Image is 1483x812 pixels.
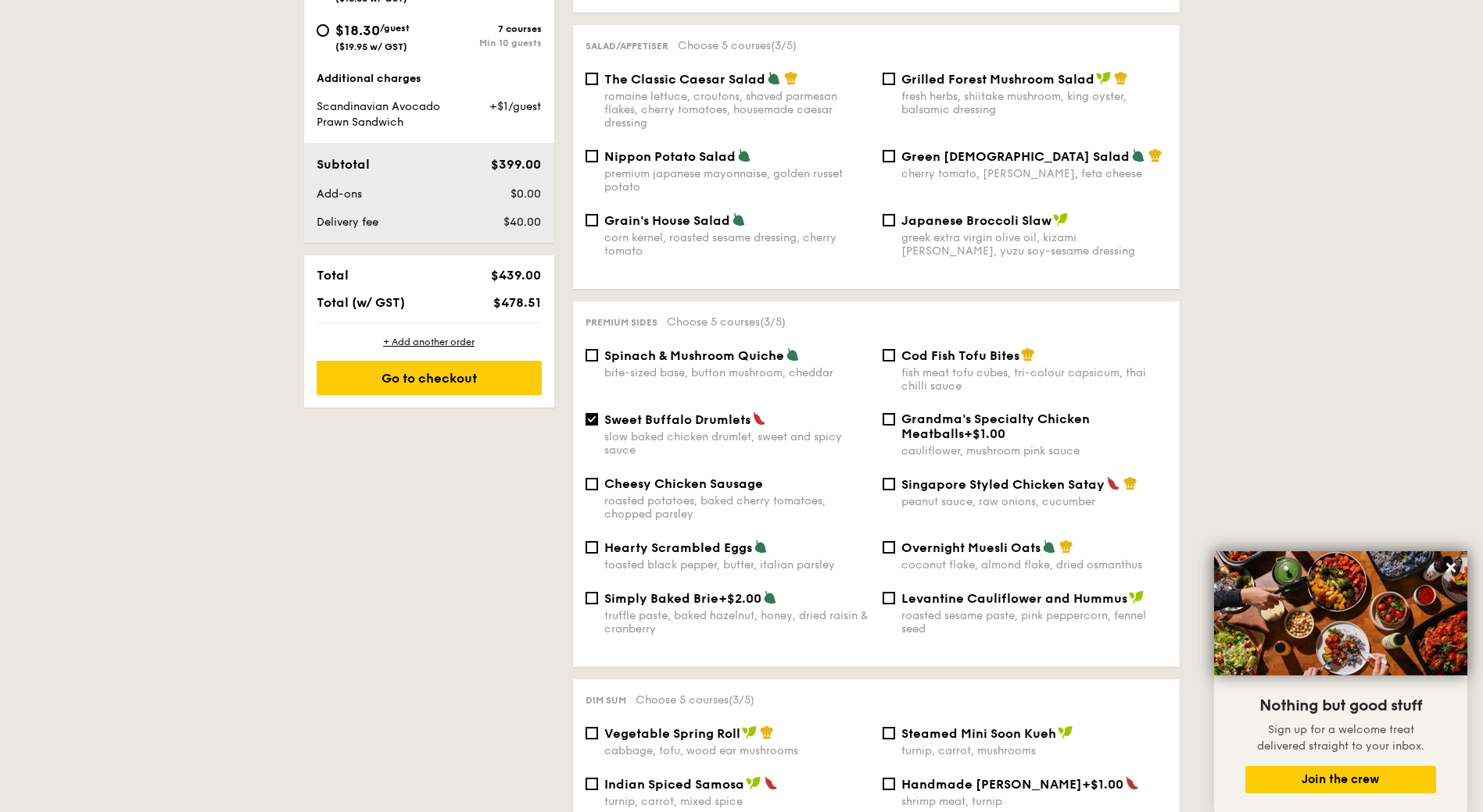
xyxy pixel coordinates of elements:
[667,315,786,329] span: Choose 5 courses
[586,695,626,706] span: Dim sum
[317,157,370,172] span: Subtotal
[883,413,895,426] input: Grandma's Specialty Chicken Meatballs+$1.00cauliflower, mushroom pink sauce
[604,167,870,194] div: premium japanese mayonnaise, golden russet potato
[429,37,542,48] div: Min 10 guests
[752,411,766,426] img: icon-spicy.37a8142b.svg
[1082,777,1123,792] span: +$1.00
[510,187,541,201] span: $0.00
[760,315,786,329] span: (3/5)
[1042,540,1056,554] img: icon-vegetarian.fe4039eb.svg
[763,590,777,604] img: icon-vegetarian.fe4039eb.svg
[771,39,797,52] span: (3/5)
[335,41,407,52] span: ($19.95 w/ GST)
[604,558,870,572] div: toasted black pepper, butter, italian parsley
[1259,696,1422,715] span: Nothing but good stuff
[604,777,744,792] span: Indian Spiced Samosa
[901,444,1167,458] div: cauliflower, mushroom pink sauce
[335,22,380,39] span: $18.30
[604,366,870,379] div: bite-sized base, button mushroom, cheddar
[784,71,798,85] img: icon-chef-hat.a58ddaea.svg
[586,150,598,162] input: Nippon Potato Saladpremium japanese mayonnaise, golden russet potato
[317,71,542,87] div: Additional charges
[1438,555,1463,580] button: Close
[746,776,761,790] img: icon-vegan.f8ff3823.svg
[604,430,870,457] div: slow baked chicken drumlet, sweet and spicy sauce
[901,411,1090,441] span: Grandma's Specialty Chicken Meatballs
[901,540,1041,555] span: Overnight Muesli Oats
[586,727,598,739] input: Vegetable Spring Rollcabbage, tofu, wood ear mushrooms
[718,591,761,606] span: +$2.00
[604,412,750,427] span: Sweet Buffalo Drumlets
[883,541,895,554] input: Overnight Muesli Oatscoconut flake, almond flake, dried osmanthus
[604,231,870,258] div: corn kernel, roasted sesame dressing, cherry tomato
[1114,71,1128,85] img: icon-chef-hat.a58ddaea.svg
[883,73,895,85] input: Grilled Forest Mushroom Saladfresh herbs, shiitake mushroom, king oyster, balsamic dressing
[901,231,1167,258] div: greek extra virgin olive oil, kizami [PERSON_NAME], yuzu soy-sesame dressing
[604,348,784,363] span: Spinach & Mushroom Quiche
[1214,551,1467,675] img: DSC07876-Edit02-Large.jpeg
[901,149,1130,164] span: Green [DEMOGRAPHIC_DATA] Salad
[317,336,542,348] div: + Add another order
[964,426,1005,441] span: +$1.00
[732,212,746,226] img: icon-vegetarian.fe4039eb.svg
[767,71,781,85] img: icon-vegetarian.fe4039eb.svg
[1131,148,1145,162] img: icon-vegetarian.fe4039eb.svg
[901,72,1094,87] span: Grilled Forest Mushroom Salad
[491,157,541,172] span: $399.00
[317,100,440,129] span: Scandinavian Avocado Prawn Sandwich
[901,348,1019,363] span: Cod Fish Tofu Bites
[901,795,1167,808] div: shrimp meat, turnip
[604,213,730,228] span: Grain's House Salad
[901,744,1167,757] div: turnip, carrot, mushrooms
[1129,590,1144,604] img: icon-vegan.f8ff3823.svg
[380,23,410,34] span: /guest
[729,693,754,707] span: (3/5)
[317,24,329,37] input: $18.30/guest($19.95 w/ GST)7 coursesMin 10 guests
[901,726,1056,741] span: Steamed Mini Soon Kueh
[678,39,797,52] span: Choose 5 courses
[754,540,768,554] img: icon-vegetarian.fe4039eb.svg
[586,41,668,52] span: Salad/Appetiser
[901,366,1167,393] div: fish meat tofu cubes, tri-colour capsicum, thai chilli sauce
[586,541,598,554] input: Hearty Scrambled Eggstoasted black pepper, butter, italian parsley
[586,317,657,328] span: Premium sides
[883,778,895,790] input: Handmade [PERSON_NAME]+$1.00shrimp meat, turnip
[604,476,763,491] span: Cheesy Chicken Sausage
[883,214,895,226] input: Japanese Broccoli Slawgreek extra virgin olive oil, kizami [PERSON_NAME], yuzu soy-sesame dressing
[493,295,541,310] span: $478.51
[604,540,752,555] span: Hearty Scrambled Eggs
[317,268,349,283] span: Total
[901,609,1167,636] div: roasted sesame paste, pink peppercorn, fennel seed
[883,150,895,162] input: Green [DEMOGRAPHIC_DATA] Saladcherry tomato, [PERSON_NAME], feta cheese
[604,494,870,521] div: roasted potatoes, baked cherry tomatoes, chopped parsley
[883,478,895,490] input: Singapore Styled Chicken Sataypeanut sauce, raw onions, cucumber
[901,777,1082,792] span: Handmade [PERSON_NAME]
[1096,71,1112,85] img: icon-vegan.f8ff3823.svg
[429,23,542,34] div: 7 courses
[901,213,1051,228] span: Japanese Broccoli Slaw
[1257,723,1424,753] span: Sign up for a welcome treat delivered straight to your inbox.
[586,214,598,226] input: Grain's House Saladcorn kernel, roasted sesame dressing, cherry tomato
[636,693,754,707] span: Choose 5 courses
[1148,148,1162,162] img: icon-chef-hat.a58ddaea.svg
[317,215,378,229] span: Delivery fee
[1106,476,1120,490] img: icon-spicy.37a8142b.svg
[604,726,740,741] span: Vegetable Spring Roll
[883,727,895,739] input: Steamed Mini Soon Kuehturnip, carrot, mushrooms
[1245,766,1436,793] button: Join the crew
[317,187,362,201] span: Add-ons
[901,558,1167,572] div: coconut flake, almond flake, dried osmanthus
[586,592,598,604] input: Simply Baked Brie+$2.00truffle paste, baked hazelnut, honey, dried raisin & cranberry
[604,744,870,757] div: cabbage, tofu, wood ear mushrooms
[604,609,870,636] div: truffle paste, baked hazelnut, honey, dried raisin & cranberry
[742,725,758,739] img: icon-vegan.f8ff3823.svg
[883,592,895,604] input: Levantine Cauliflower and Hummusroasted sesame paste, pink peppercorn, fennel seed
[1058,725,1073,739] img: icon-vegan.f8ff3823.svg
[901,477,1105,492] span: Singapore Styled Chicken Satay
[1123,476,1137,490] img: icon-chef-hat.a58ddaea.svg
[737,148,751,162] img: icon-vegetarian.fe4039eb.svg
[1125,776,1139,790] img: icon-spicy.37a8142b.svg
[586,73,598,85] input: The Classic Caesar Saladromaine lettuce, croutons, shaved parmesan flakes, cherry tomatoes, house...
[503,215,541,229] span: $40.00
[317,295,405,310] span: Total (w/ GST)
